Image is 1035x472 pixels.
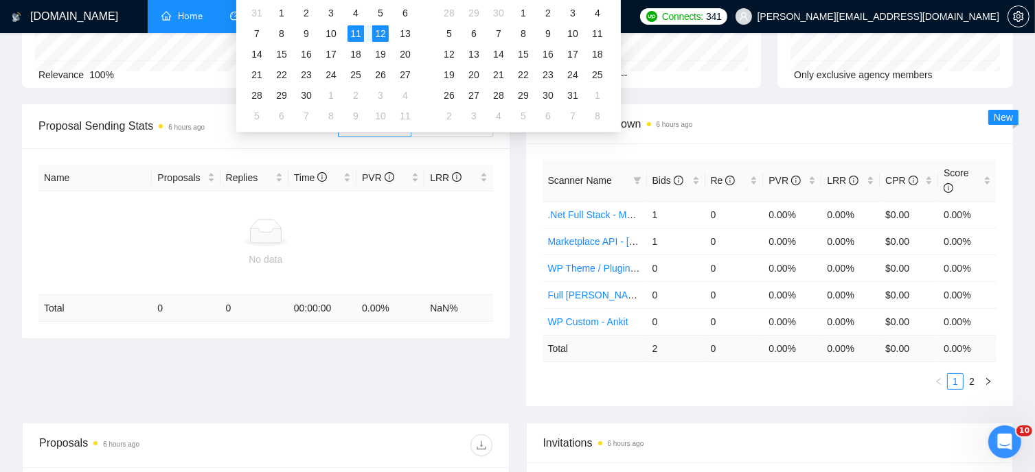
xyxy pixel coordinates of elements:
div: 7 [298,108,315,124]
div: 3 [372,87,389,104]
td: 0.00 % [938,335,997,362]
span: info-circle [674,176,683,185]
div: 7 [565,108,581,124]
div: 21 [490,67,507,83]
span: LRR [430,172,462,183]
span: dashboard [230,11,240,21]
div: 5 [249,108,265,124]
span: info-circle [944,183,953,193]
td: 2025-10-01 [319,85,343,106]
td: 2 [647,335,705,362]
td: 2025-09-15 [269,44,294,64]
td: 2025-10-11 [393,106,418,126]
div: 2 [441,108,457,124]
td: 2025-10-25 [585,64,610,85]
td: 2025-09-28 [244,85,269,106]
th: Replies [220,165,288,191]
div: 9 [348,108,364,124]
span: PVR [769,175,801,186]
td: 2025-09-25 [343,64,368,85]
time: 6 hours ago [168,123,205,131]
span: Replies [226,170,273,185]
div: 1 [273,5,290,21]
span: New [994,112,1013,123]
td: 2025-09-03 [319,3,343,23]
span: user [739,12,749,21]
time: 6 hours ago [608,440,644,447]
div: 6 [273,108,290,124]
td: 0.00% [763,281,821,308]
div: 18 [348,46,364,62]
td: 2025-09-29 [269,85,294,106]
td: 0.00 % [356,295,424,322]
td: 2025-11-05 [511,106,536,126]
td: 0.00 % [821,335,880,362]
div: 23 [298,67,315,83]
div: No data [44,252,488,267]
td: 0 [705,281,764,308]
div: 20 [397,46,413,62]
div: 23 [540,67,556,83]
div: 13 [397,25,413,42]
div: 26 [441,87,457,104]
div: Proposals [39,434,266,456]
div: 11 [397,108,413,124]
div: 3 [565,5,581,21]
time: 6 hours ago [103,440,139,448]
span: PVR [362,172,394,183]
div: 24 [565,67,581,83]
td: 2025-09-12 [368,23,393,44]
div: 1 [589,87,606,104]
td: 2025-10-24 [560,64,585,85]
a: homeHome [161,10,203,22]
td: 2025-10-17 [560,44,585,64]
span: filter [630,170,644,191]
td: 0.00% [763,308,821,335]
span: info-circle [452,172,462,182]
td: 2025-09-18 [343,44,368,64]
td: 2025-10-09 [343,106,368,126]
span: Proposal Sending Stats [38,117,338,134]
td: 0.00% [763,201,821,228]
td: 2025-10-08 [511,23,536,44]
td: 2025-11-07 [560,106,585,126]
td: 0.00% [938,228,997,255]
td: 0 [647,281,705,308]
td: 2025-10-21 [486,64,511,85]
span: Score [944,167,969,193]
button: download [470,434,492,456]
td: 2025-09-13 [393,23,418,44]
li: 2 [964,373,980,390]
td: 0 [705,201,764,228]
td: 2025-10-15 [511,44,536,64]
span: Proposals [157,170,204,185]
div: 5 [515,108,532,124]
td: 2025-10-23 [536,64,560,85]
iframe: Intercom live chat [988,425,1021,458]
td: 0 [647,255,705,281]
td: NaN % [424,295,492,322]
td: 2025-10-27 [462,85,486,106]
td: 2025-09-08 [269,23,294,44]
td: $0.00 [880,255,938,281]
td: 0.00% [763,255,821,281]
span: info-circle [791,176,801,185]
span: Re [711,175,736,186]
div: 28 [249,87,265,104]
div: 22 [515,67,532,83]
div: 4 [397,87,413,104]
td: 2025-10-28 [486,85,511,106]
td: 2025-10-02 [536,3,560,23]
span: Invitations [543,434,997,451]
td: 2025-09-09 [294,23,319,44]
span: 10 [1016,425,1032,436]
div: 28 [441,5,457,21]
td: 1 [647,228,705,255]
time: 6 hours ago [657,121,693,128]
td: 2025-09-30 [486,3,511,23]
td: 2025-09-30 [294,85,319,106]
td: 0 [705,308,764,335]
div: 29 [273,87,290,104]
span: right [984,377,992,386]
div: 4 [490,108,507,124]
